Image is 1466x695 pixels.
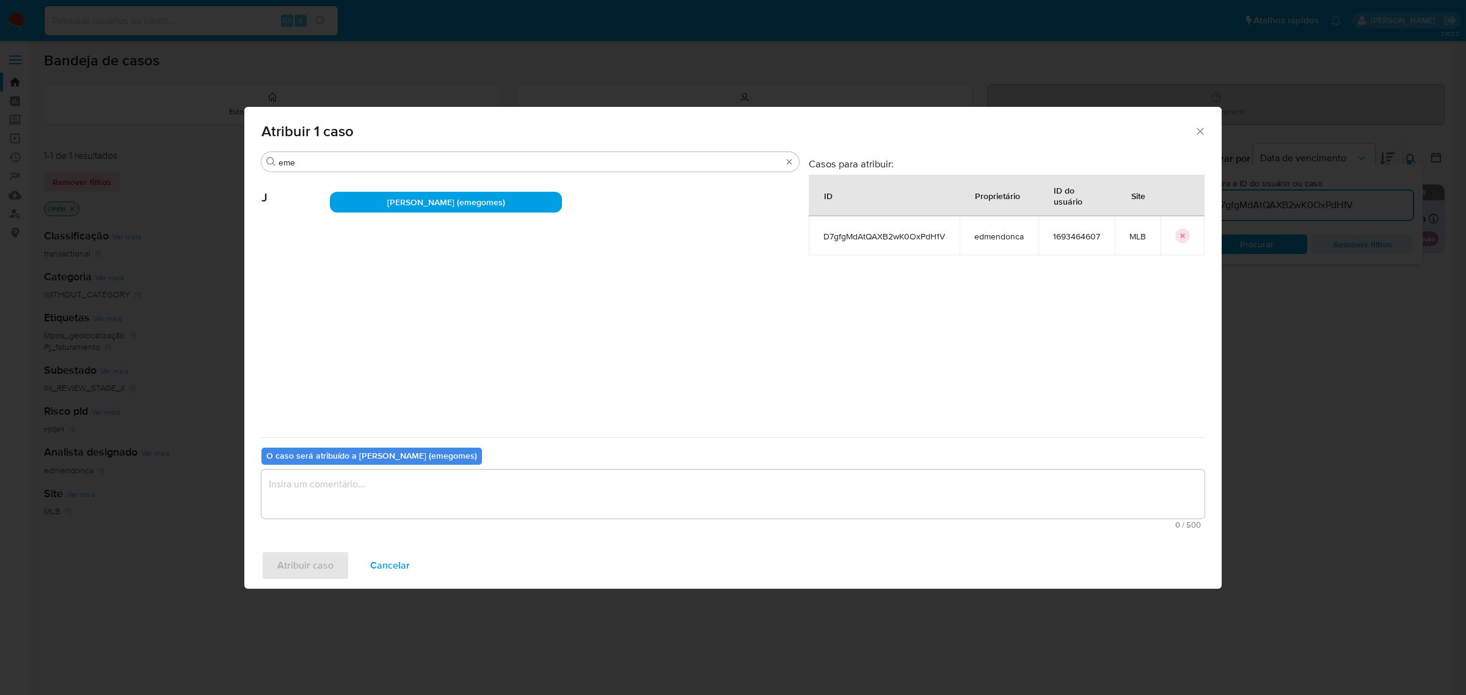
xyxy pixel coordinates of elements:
[266,157,276,167] button: Buscar
[1117,181,1160,210] div: Site
[809,181,847,210] div: ID
[784,157,794,167] button: Borrar
[279,157,782,168] input: Analista de pesquisa
[1053,231,1100,242] span: 1693464607
[261,172,330,205] span: J
[354,551,426,580] button: Cancelar
[387,196,505,208] span: [PERSON_NAME] (emegomes)
[809,158,1205,170] h3: Casos para atribuir:
[1039,175,1114,216] div: ID do usuário
[244,107,1222,589] div: assign-modal
[370,552,410,579] span: Cancelar
[960,181,1035,210] div: Proprietário
[266,449,477,462] b: O caso será atribuído a [PERSON_NAME] (emegomes)
[1129,231,1146,242] span: MLB
[261,124,1194,139] span: Atribuir 1 caso
[823,231,945,242] span: D7gfgMdAtQAXB2wK0OxPdH1V
[1194,125,1205,136] button: Fechar a janela
[974,231,1024,242] span: edmendonca
[330,192,562,213] div: [PERSON_NAME] (emegomes)
[265,521,1201,529] span: Máximo 500 caracteres
[1175,228,1190,243] button: icon-button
